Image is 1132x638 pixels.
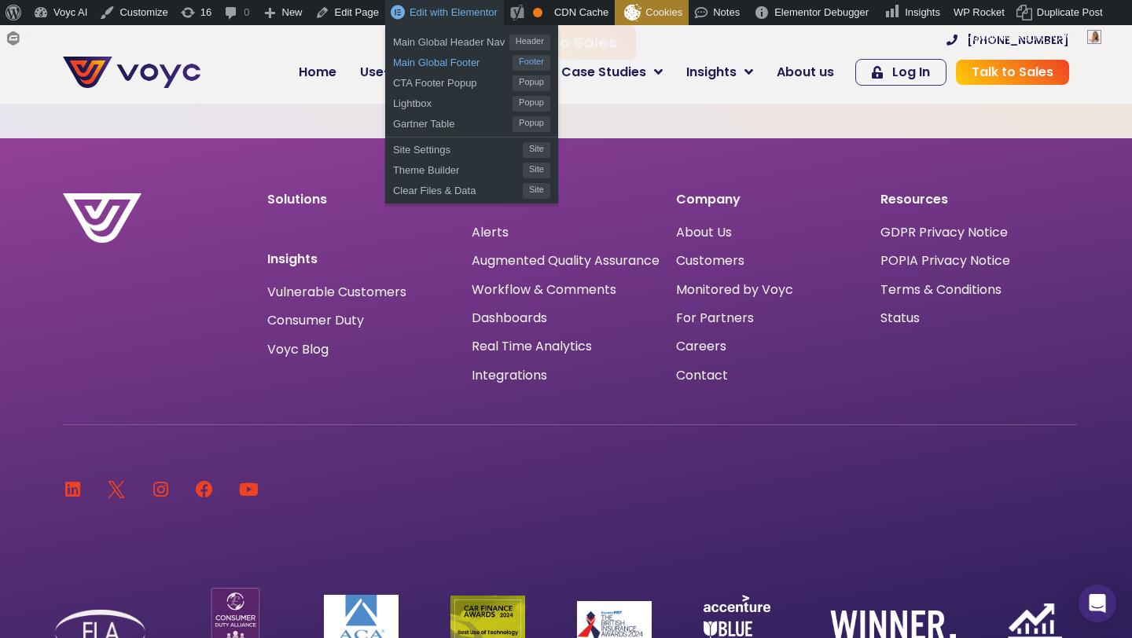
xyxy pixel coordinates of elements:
span: Site [523,142,550,158]
span: Footer [513,55,550,71]
span: Theme Builder [393,158,523,178]
a: About us [765,57,846,88]
a: [PHONE_NUMBER] [946,35,1069,46]
span: Popup [513,116,550,132]
a: Clear Files & DataSite [385,178,558,199]
a: Site SettingsSite [385,137,558,158]
a: Solutions [267,190,327,208]
a: Home [287,57,348,88]
span: Talk to Sales [972,66,1053,79]
span: About us [777,63,834,82]
p: Resources [880,193,1069,206]
a: LightboxPopup [385,91,558,112]
a: Howdy, [960,25,1108,50]
span: CTA Footer Popup [393,71,513,91]
span: Lightbox [393,91,513,112]
a: Case Studies [549,57,674,88]
span: Forms [26,25,55,50]
span: Edit with Elementor [410,6,498,18]
p: Product [472,193,660,206]
span: Use-cases [360,63,429,82]
span: Insights [686,63,737,82]
span: Clear Files & Data [393,178,523,199]
span: Main Global Footer [393,50,513,71]
span: Home [299,63,336,82]
a: Insights [674,57,765,88]
p: Insights [267,253,456,266]
span: Case Studies [561,63,646,82]
a: Consumer Duty [267,314,364,327]
a: Theme BuilderSite [385,158,558,178]
a: Talk to Sales [956,60,1069,85]
a: Gartner TablePopup [385,112,558,132]
p: Company [676,193,865,206]
a: Augmented Quality Assurance [472,253,660,268]
span: Site Settings [393,137,523,158]
span: Site [523,183,550,199]
div: Open Intercom Messenger [1079,585,1116,622]
span: Main Global Header Nav [393,30,509,50]
a: Vulnerable Customers [267,286,406,299]
span: Log In [892,66,930,79]
a: Main Global FooterFooter [385,50,558,71]
span: Insights [905,6,940,18]
span: [PERSON_NAME] [998,31,1082,43]
a: CTA Footer PopupPopup [385,71,558,91]
span: Popup [513,96,550,112]
span: Popup [513,75,550,91]
img: voyc-full-logo [63,57,200,88]
a: Log In [855,59,946,86]
span: Header [509,35,550,50]
a: Main Global Header NavHeader [385,30,558,50]
span: Site [523,163,550,178]
span: Gartner Table [393,112,513,132]
a: Use-cases [348,57,458,88]
div: OK [533,8,542,17]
